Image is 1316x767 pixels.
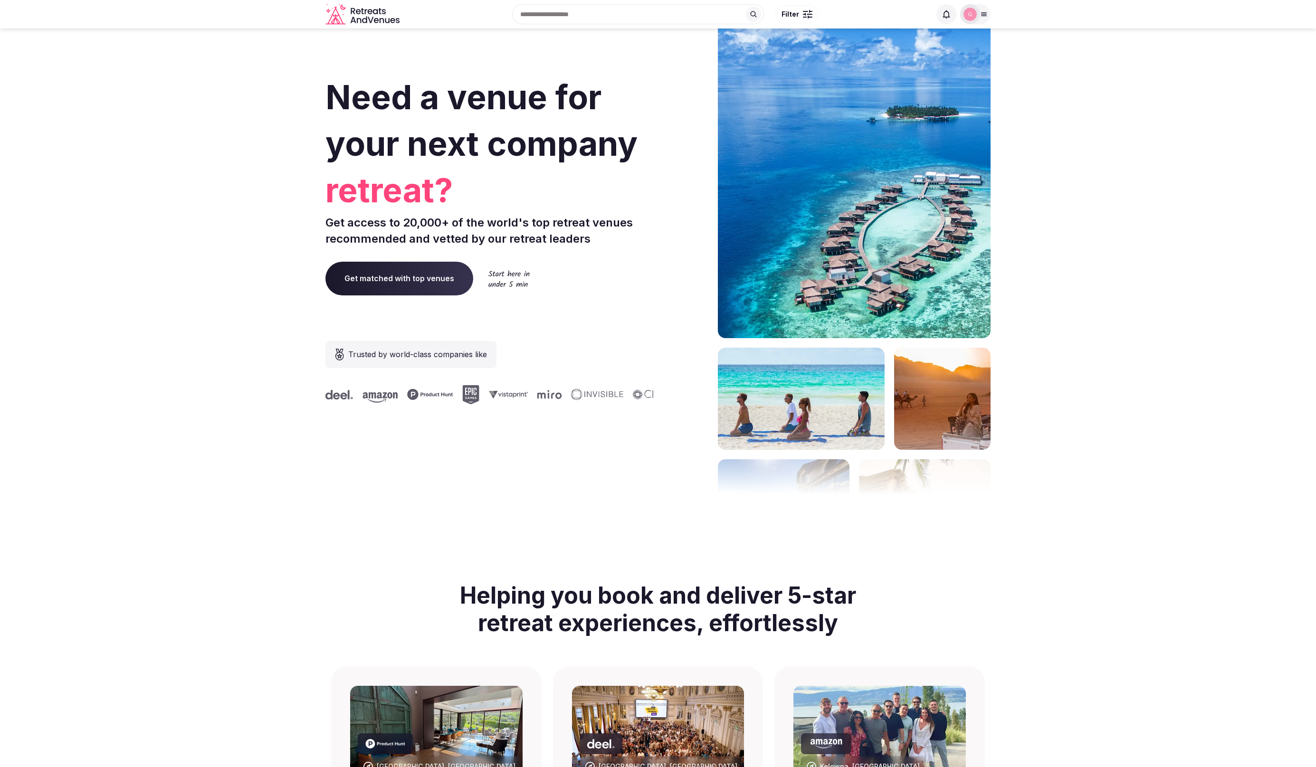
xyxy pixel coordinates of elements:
img: yoga on tropical beach [718,348,885,450]
span: Trusted by world-class companies like [348,349,487,360]
img: Glen Hayes [963,8,977,21]
svg: Deel company logo [324,390,352,399]
svg: Invisible company logo [570,389,622,400]
img: woman sitting in back of truck with camels [894,348,991,450]
svg: Miro company logo [536,390,561,399]
button: Filter [775,5,819,23]
span: retreat? [325,167,654,214]
img: Start here in under 5 min [488,270,530,287]
svg: Vistaprint company logo [488,390,527,398]
span: Need a venue for your next company [325,77,638,164]
svg: Deel company logo [587,739,615,748]
a: Visit the homepage [325,4,401,25]
p: Get access to 20,000+ of the world's top retreat venues recommended and vetted by our retreat lea... [325,215,654,246]
svg: Retreats and Venues company logo [325,4,401,25]
a: Get matched with top venues [325,262,473,295]
svg: Epic Games company logo [461,385,478,404]
h2: Helping you book and deliver 5-star retreat experiences, effortlessly [445,570,871,648]
span: Filter [782,9,799,19]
